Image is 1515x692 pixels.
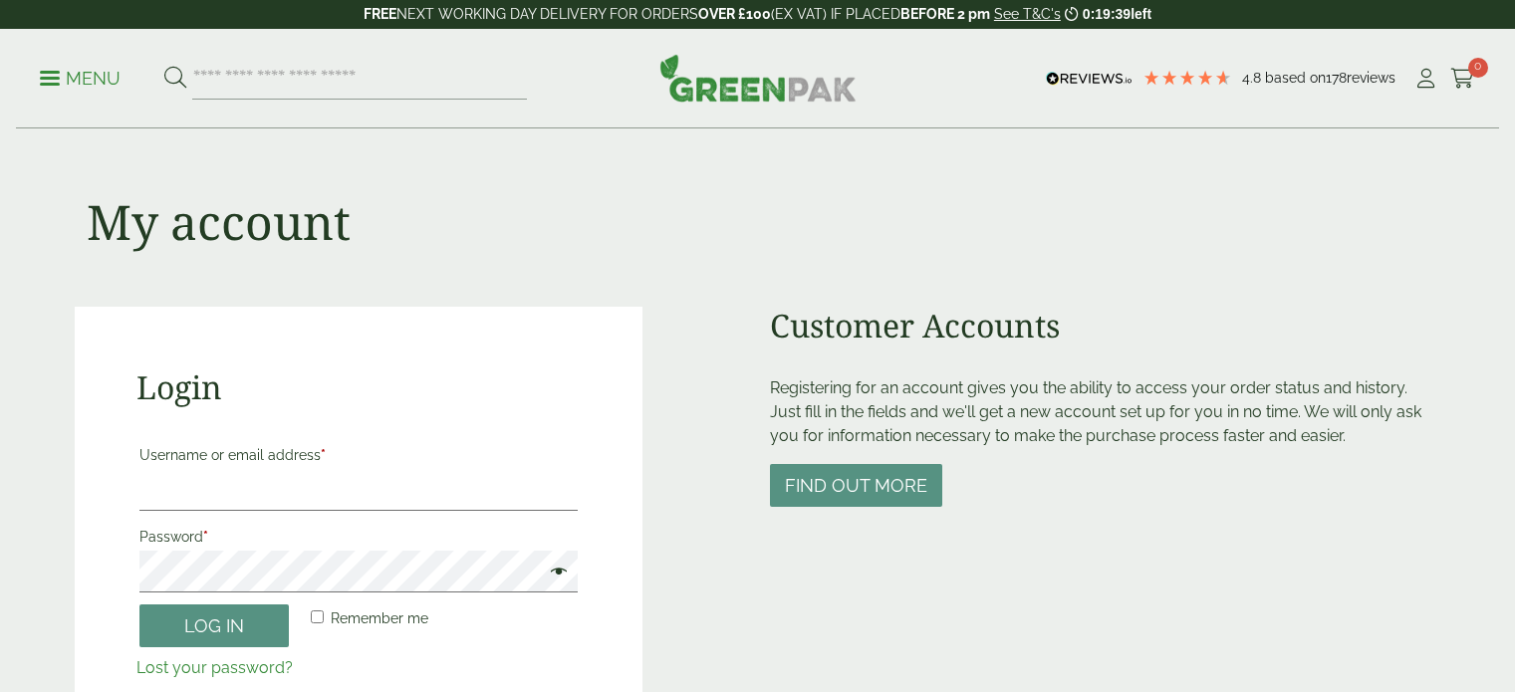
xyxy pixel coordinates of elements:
[994,6,1061,22] a: See T&C's
[1083,6,1131,22] span: 0:19:39
[139,441,579,469] label: Username or email address
[1142,69,1232,87] div: 4.78 Stars
[770,464,942,507] button: Find out more
[770,307,1440,345] h2: Customer Accounts
[136,368,582,406] h2: Login
[139,604,289,647] button: Log in
[40,67,121,87] a: Menu
[87,193,351,251] h1: My account
[136,658,293,677] a: Lost your password?
[770,477,942,496] a: Find out more
[698,6,771,22] strong: OVER £100
[659,54,857,102] img: GreenPak Supplies
[139,523,579,551] label: Password
[1347,70,1395,86] span: reviews
[1131,6,1151,22] span: left
[1450,64,1475,94] a: 0
[331,610,428,626] span: Remember me
[900,6,990,22] strong: BEFORE 2 pm
[1413,69,1438,89] i: My Account
[1326,70,1347,86] span: 178
[1468,58,1488,78] span: 0
[770,376,1440,448] p: Registering for an account gives you the ability to access your order status and history. Just fi...
[364,6,396,22] strong: FREE
[1265,70,1326,86] span: Based on
[1242,70,1265,86] span: 4.8
[1450,69,1475,89] i: Cart
[40,67,121,91] p: Menu
[1046,72,1133,86] img: REVIEWS.io
[311,610,324,623] input: Remember me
